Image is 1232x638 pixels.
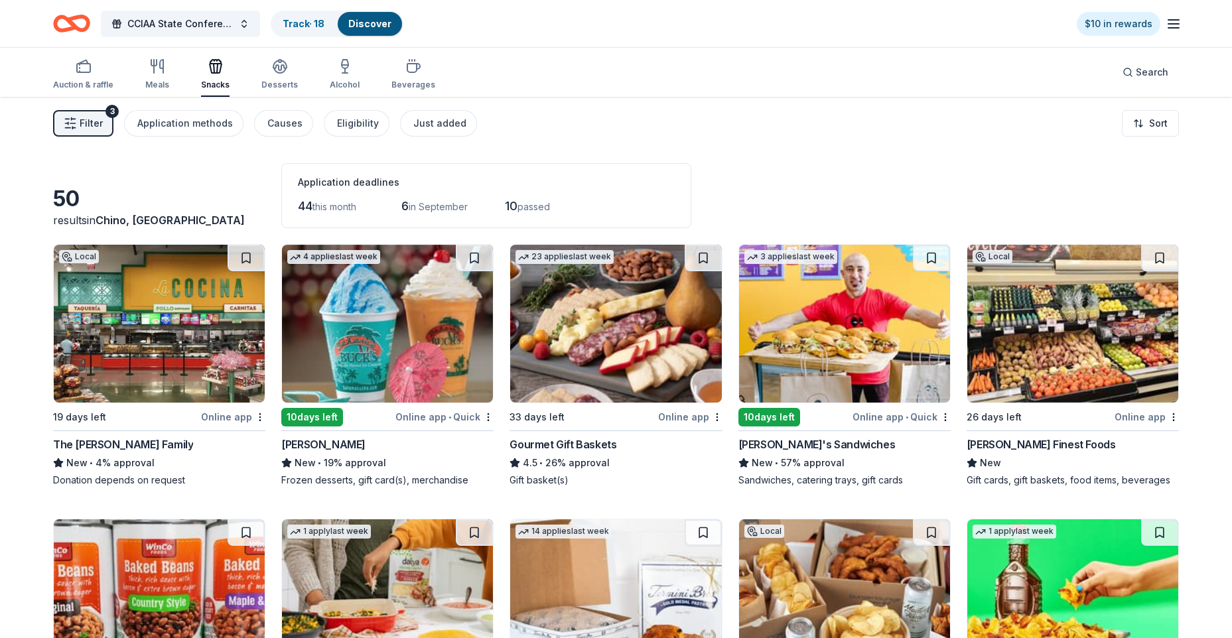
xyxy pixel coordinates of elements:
span: • [90,458,93,468]
button: Filter3 [53,110,113,137]
div: 57% approval [738,455,951,471]
div: Gift basket(s) [510,474,722,487]
div: 1 apply last week [973,525,1056,539]
div: Just added [413,115,466,131]
button: Causes [254,110,313,137]
button: Beverages [391,53,435,97]
span: Search [1136,64,1168,80]
button: Sort [1122,110,1179,137]
img: Image for Gourmet Gift Baskets [510,245,721,403]
button: Search [1112,59,1179,86]
div: Gourmet Gift Baskets [510,436,616,452]
span: 44 [298,199,312,213]
div: 19 days left [53,409,106,425]
div: Local [59,250,99,263]
div: 14 applies last week [515,525,612,539]
a: Image for Jensen’s Finest FoodsLocal26 days leftOnline app[PERSON_NAME] Finest FoodsNewGift cards... [967,244,1179,487]
div: Gift cards, gift baskets, food items, beverages [967,474,1179,487]
span: 4.5 [523,455,537,471]
span: Chino, [GEOGRAPHIC_DATA] [96,214,245,227]
div: 50 [53,186,265,212]
div: Online app [658,409,722,425]
span: New [752,455,773,471]
button: Auction & raffle [53,53,113,97]
span: in September [409,201,468,212]
span: • [906,412,908,422]
div: Online app Quick [395,409,494,425]
button: Meals [145,53,169,97]
span: 6 [401,199,409,213]
div: Meals [145,80,169,90]
span: • [775,458,778,468]
div: Eligibility [337,115,379,131]
div: 10 days left [281,408,343,426]
button: Just added [400,110,477,137]
div: Online app [1115,409,1179,425]
div: Frozen desserts, gift card(s), merchandise [281,474,494,487]
div: Desserts [261,80,298,90]
span: CCIAA State Conference 2025 [127,16,234,32]
div: Application deadlines [298,174,675,190]
img: Image for Ike's Sandwiches [739,245,950,403]
button: CCIAA State Conference 2025 [101,11,260,37]
div: 26 days left [967,409,1022,425]
button: Application methods [124,110,243,137]
div: Donation depends on request [53,474,265,487]
div: Online app Quick [853,409,951,425]
div: Beverages [391,80,435,90]
span: 10 [505,199,517,213]
span: in [87,214,245,227]
button: Alcohol [330,53,360,97]
a: Image for The Gonzalez FamilyLocal19 days leftOnline appThe [PERSON_NAME] FamilyNew•4% approvalDo... [53,244,265,487]
a: Image for Gourmet Gift Baskets23 applieslast week33 days leftOnline appGourmet Gift Baskets4.5•26... [510,244,722,487]
div: Local [744,525,784,538]
span: • [448,412,451,422]
div: 10 days left [738,408,800,426]
span: • [318,458,322,468]
span: passed [517,201,550,212]
div: Causes [267,115,303,131]
img: Image for The Gonzalez Family [54,245,265,403]
span: • [540,458,543,468]
div: Online app [201,409,265,425]
div: 1 apply last week [287,525,371,539]
a: Home [53,8,90,39]
button: Track· 18Discover [271,11,403,37]
span: Filter [80,115,103,131]
div: [PERSON_NAME] Finest Foods [967,436,1116,452]
div: Application methods [137,115,233,131]
div: 19% approval [281,455,494,471]
button: Eligibility [324,110,389,137]
div: 3 applies last week [744,250,837,264]
div: 4 applies last week [287,250,380,264]
div: 3 [105,105,119,118]
div: results [53,212,265,228]
div: [PERSON_NAME] [281,436,366,452]
a: Track· 18 [283,18,324,29]
div: 33 days left [510,409,565,425]
button: Snacks [201,53,230,97]
div: [PERSON_NAME]'s Sandwiches [738,436,896,452]
div: Auction & raffle [53,80,113,90]
img: Image for Jensen’s Finest Foods [967,245,1178,403]
a: Image for Ike's Sandwiches3 applieslast week10days leftOnline app•Quick[PERSON_NAME]'s Sandwiches... [738,244,951,487]
div: Snacks [201,80,230,90]
a: Discover [348,18,391,29]
a: Image for Bahama Buck's4 applieslast week10days leftOnline app•Quick[PERSON_NAME]New•19% approval... [281,244,494,487]
div: Local [973,250,1012,263]
div: 4% approval [53,455,265,471]
div: 26% approval [510,455,722,471]
div: Alcohol [330,80,360,90]
span: this month [312,201,356,212]
div: 23 applies last week [515,250,614,264]
span: New [66,455,88,471]
div: The [PERSON_NAME] Family [53,436,193,452]
a: $10 in rewards [1077,12,1160,36]
span: New [295,455,316,471]
span: New [980,455,1001,471]
span: Sort [1149,115,1168,131]
button: Desserts [261,53,298,97]
img: Image for Bahama Buck's [282,245,493,403]
div: Sandwiches, catering trays, gift cards [738,474,951,487]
